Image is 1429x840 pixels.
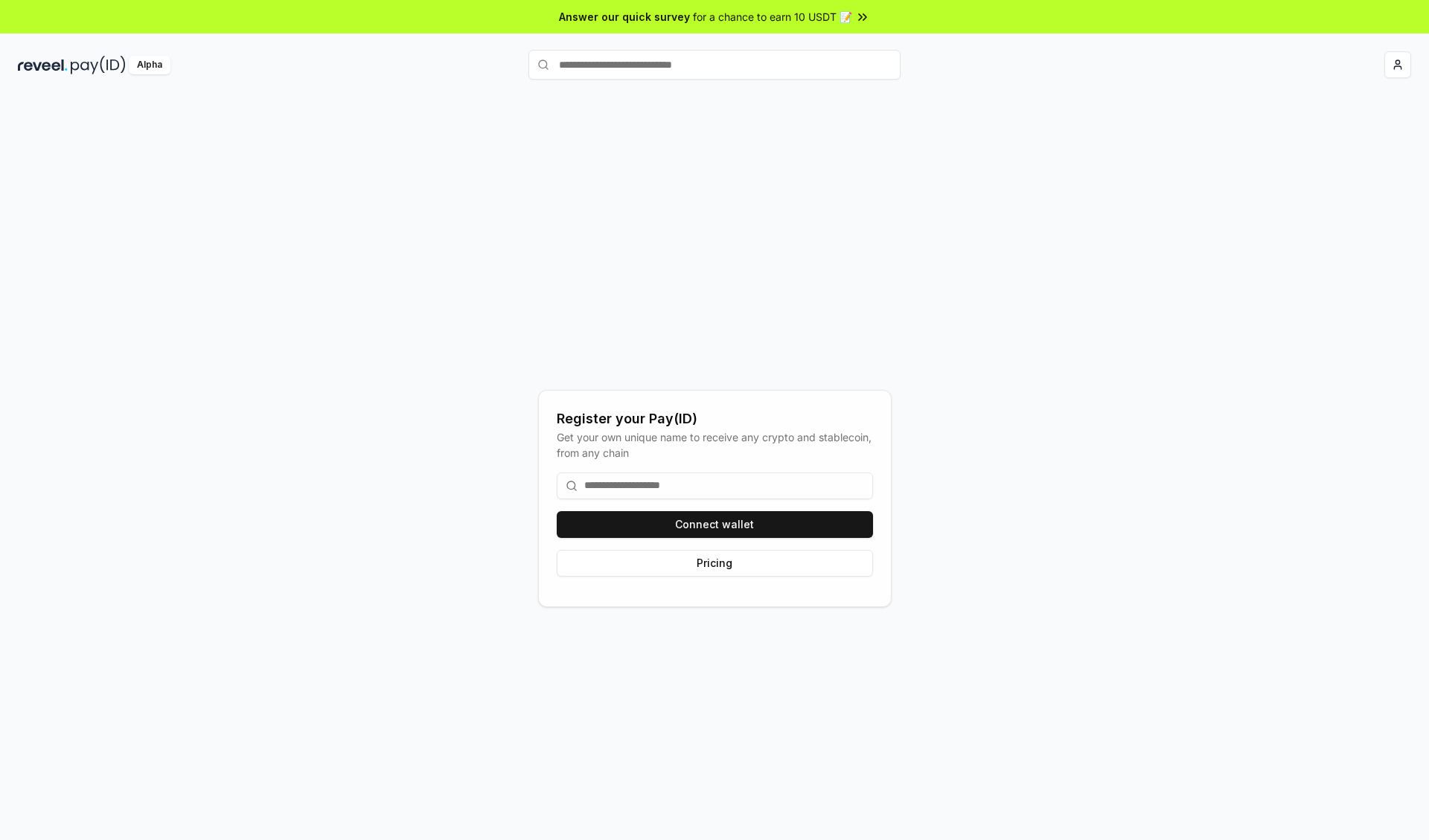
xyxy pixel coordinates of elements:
button: Pricing [557,550,873,577]
button: Connect wallet [557,511,873,538]
div: Alpha [129,56,170,74]
span: Answer our quick survey [559,9,690,25]
span: for a chance to earn 10 USDT 📝 [693,9,852,25]
div: Get your own unique name to receive any crypto and stablecoin, from any chain [557,429,873,461]
img: reveel_dark [18,56,68,74]
div: Register your Pay(ID) [557,408,873,429]
img: pay_id [71,56,126,74]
